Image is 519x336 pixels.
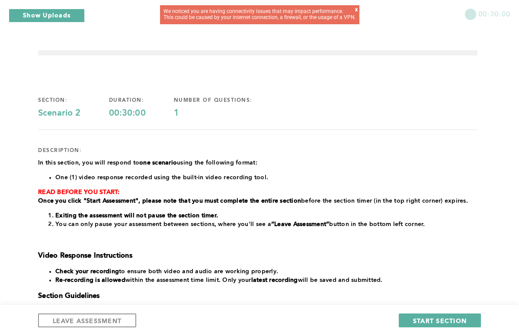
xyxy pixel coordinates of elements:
[55,220,477,229] li: You can only pause your assessment between sections, where you'll see a button in the bottom left...
[109,108,174,119] div: 00:30:00
[163,9,356,21] div: We noticed you are having connectivity issues that may impact performance. This could be caused b...
[55,276,477,284] li: within the assessment time limit. Only your will be saved and submitted.
[355,7,358,18] div: x
[38,189,120,195] strong: READ BEFORE YOU START:
[55,267,477,276] li: to ensure both video and audio are working properly.
[139,160,177,166] strong: one scenario
[174,108,281,119] div: 1
[55,174,268,181] span: One (1) video response recorded using the built-in video recording tool.
[55,277,125,283] strong: Re-recording is allowed
[38,197,477,205] p: before the section timer (in the top right corner) expires.
[55,268,119,275] strong: Check your recording
[38,147,82,154] div: description:
[109,97,174,104] div: duration:
[38,252,477,260] h3: Video Response Instructions
[38,108,109,119] div: Scenario 2
[38,160,139,166] span: In this section, you will respond to
[38,198,301,204] strong: Once you click "Start Assessment", please note that you must complete the entire section
[271,221,330,227] strong: “Leave Assessment”
[413,317,467,325] span: START SECTION
[55,213,218,219] strong: Exiting the assessment will not pause the section timer.
[174,97,281,104] div: number of questions:
[177,160,257,166] span: using the following format:
[251,277,298,283] strong: latest recording
[38,313,136,327] button: LEAVE ASSESSMENT
[38,292,477,300] h3: Section Guidelines
[399,313,481,327] button: START SECTION
[53,317,122,325] span: LEAVE ASSESSMENT
[38,97,109,104] div: section:
[478,9,510,19] span: 00:30:00
[9,9,85,23] button: Show Uploads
